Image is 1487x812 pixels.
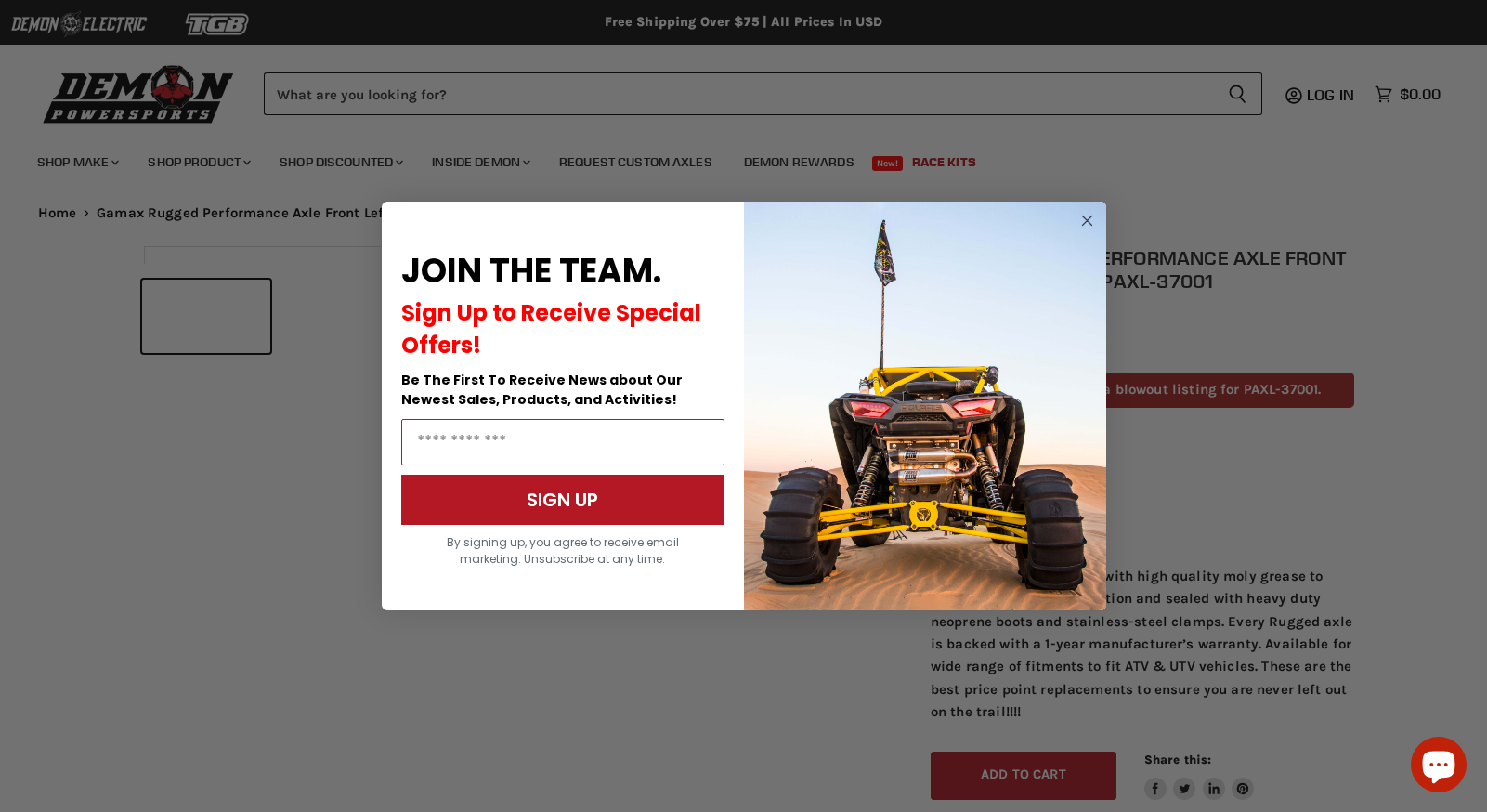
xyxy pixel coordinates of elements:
button: Close dialog [1076,209,1099,232]
button: SIGN UP [401,475,724,525]
input: Email Address [401,419,724,465]
inbox-online-store-chat: Shopify online store chat [1405,737,1472,797]
span: Be The First To Receive News about Our Newest Sales, Products, and Activities! [401,371,683,409]
span: Sign Up to Receive Special Offers! [401,297,701,360]
span: By signing up, you agree to receive email marketing. Unsubscribe at any time. [447,534,679,567]
span: JOIN THE TEAM. [401,247,661,295]
img: a9095488-b6e7-41ba-879d-588abfab540b.jpeg [744,202,1106,610]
